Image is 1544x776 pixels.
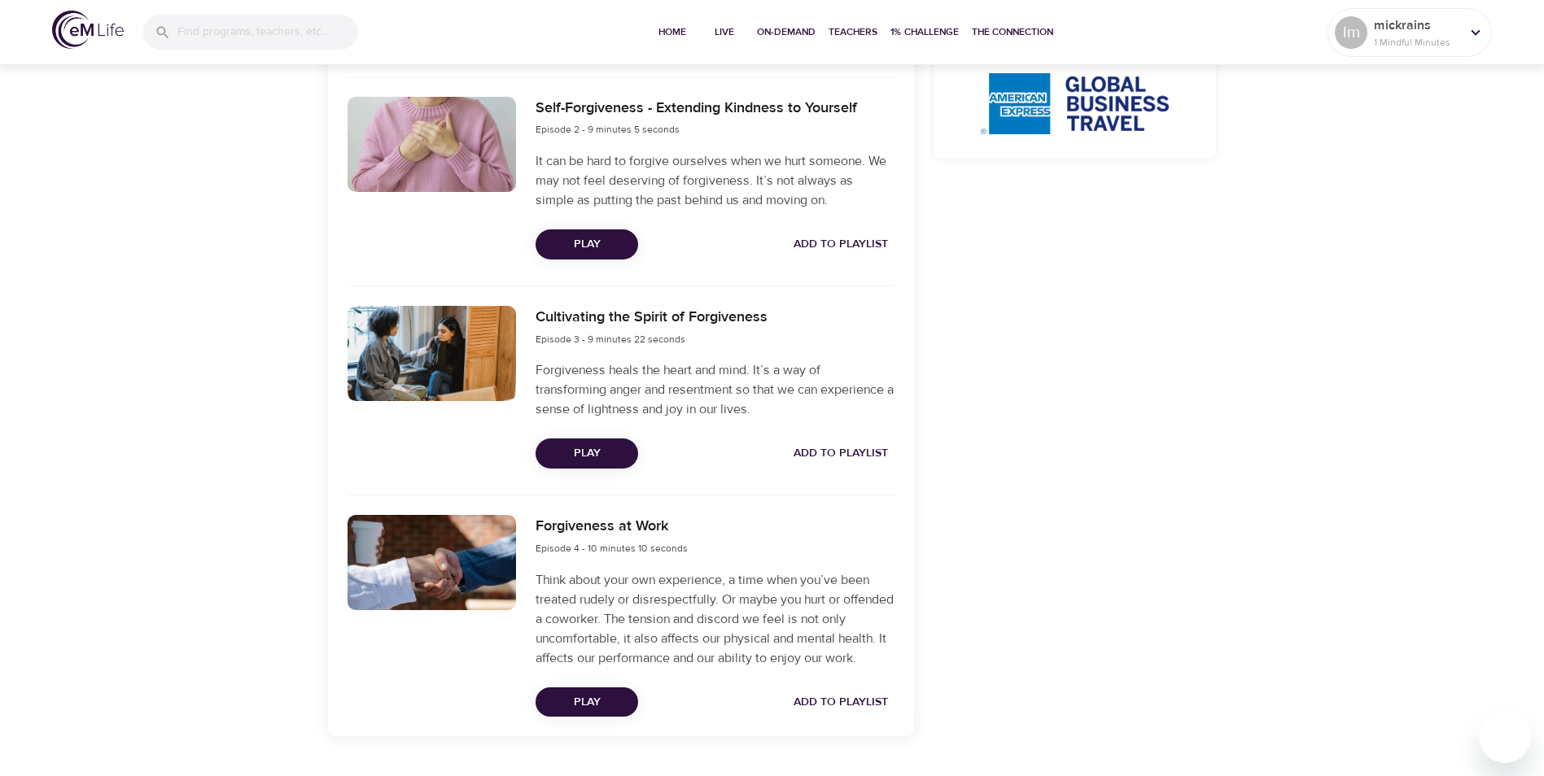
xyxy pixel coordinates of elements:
button: Play [536,687,638,717]
span: On-Demand [757,24,816,41]
span: Add to Playlist [794,234,888,255]
img: AmEx%20GBT%20logo.png [981,73,1169,134]
p: mickrains [1374,15,1460,35]
input: Find programs, teachers, etc... [177,15,358,50]
span: Episode 2 - 9 minutes 5 seconds [536,123,680,136]
div: lm [1335,16,1367,49]
span: Home [653,24,692,41]
button: Add to Playlist [787,229,894,259]
button: Play [536,229,638,259]
h6: Self-Forgiveness - Extending Kindness to Yourself [536,97,857,120]
p: Think about your own experience, a time when you’ve been treated rudely or disrespectfully. Or ma... [536,570,894,668]
span: Episode 4 - 10 minutes 10 seconds [536,542,688,555]
span: Live [705,24,744,41]
span: Play [549,443,625,464]
span: Play [549,234,625,255]
h6: Cultivating the Spirit of Forgiveness [536,306,768,329]
h6: Forgiveness at Work [536,515,688,538]
button: Play [536,438,638,469]
img: logo [52,11,124,49]
span: Teachers [829,24,877,41]
button: Add to Playlist [787,438,894,469]
span: The Connection [972,24,1053,41]
p: It can be hard to forgive ourselves when we hurt someone. We may not feel deserving of forgivenes... [536,151,894,210]
span: 1% Challenge [890,24,959,41]
span: Episode 3 - 9 minutes 22 seconds [536,333,685,346]
iframe: Button to launch messaging window [1479,711,1531,763]
span: Play [549,692,625,713]
span: Add to Playlist [794,443,888,464]
span: Add to Playlist [794,692,888,713]
p: 1 Mindful Minutes [1374,35,1460,50]
p: Forgiveness heals the heart and mind. It’s a way of transforming anger and resentment so that we ... [536,360,894,419]
button: Add to Playlist [787,687,894,717]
